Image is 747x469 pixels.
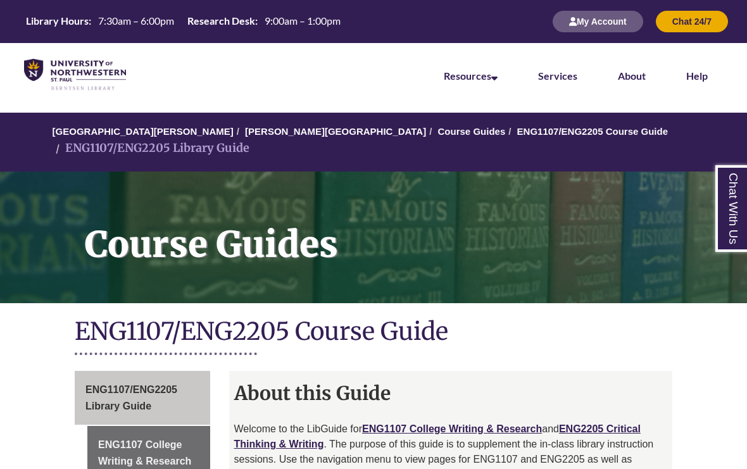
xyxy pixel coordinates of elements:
[362,423,542,434] a: ENG1107 College Writing & Research
[245,126,426,137] a: [PERSON_NAME][GEOGRAPHIC_DATA]
[21,14,346,28] table: Hours Today
[182,14,260,28] th: Research Desk:
[24,59,126,91] img: UNWSP Library Logo
[98,15,174,27] span: 7:30am – 6:00pm
[71,172,747,287] h1: Course Guides
[553,11,643,32] button: My Account
[538,70,577,82] a: Services
[21,14,346,29] a: Hours Today
[75,371,210,425] a: ENG1107/ENG2205 Library Guide
[265,15,341,27] span: 9:00am – 1:00pm
[686,70,708,82] a: Help
[656,16,728,27] a: Chat 24/7
[444,70,498,82] a: Resources
[438,126,506,137] a: Course Guides
[517,126,668,137] a: ENG1107/ENG2205 Course Guide
[618,70,646,82] a: About
[53,139,249,158] li: ENG1107/ENG2205 Library Guide
[75,316,672,349] h1: ENG1107/ENG2205 Course Guide
[553,16,643,27] a: My Account
[656,11,728,32] button: Chat 24/7
[229,377,673,409] h2: About this Guide
[85,384,177,411] span: ENG1107/ENG2205 Library Guide
[53,126,234,137] a: [GEOGRAPHIC_DATA][PERSON_NAME]
[21,14,93,28] th: Library Hours:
